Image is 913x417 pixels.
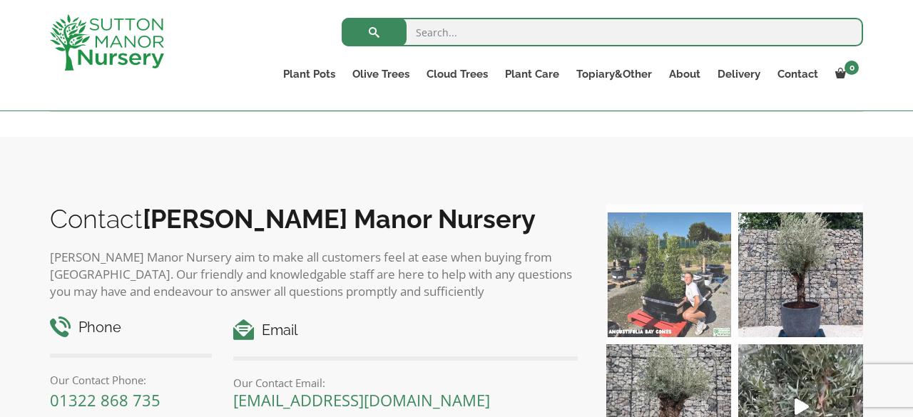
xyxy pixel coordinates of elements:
[769,64,827,84] a: Contact
[795,398,809,415] svg: Play
[418,64,496,84] a: Cloud Trees
[660,64,709,84] a: About
[496,64,568,84] a: Plant Care
[50,249,578,300] p: [PERSON_NAME] Manor Nursery aim to make all customers feel at ease when buying from [GEOGRAPHIC_D...
[568,64,660,84] a: Topiary&Other
[738,212,863,337] img: A beautiful multi-stem Spanish Olive tree potted in our luxurious fibre clay pots 😍😍
[342,18,863,46] input: Search...
[845,61,859,75] span: 0
[827,64,863,84] a: 0
[233,374,578,391] p: Our Contact Email:
[143,204,536,234] b: [PERSON_NAME] Manor Nursery
[606,212,731,337] img: Our elegant & picturesque Angustifolia Cones are an exquisite addition to your Bay Tree collectio...
[50,14,164,71] img: logo
[344,64,418,84] a: Olive Trees
[233,319,578,341] h4: Email
[50,204,578,234] h2: Contact
[50,389,160,411] a: 01322 868 735
[709,64,769,84] a: Delivery
[233,389,490,411] a: [EMAIL_ADDRESS][DOMAIN_NAME]
[50,316,212,339] h4: Phone
[275,64,344,84] a: Plant Pots
[50,371,212,388] p: Our Contact Phone:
